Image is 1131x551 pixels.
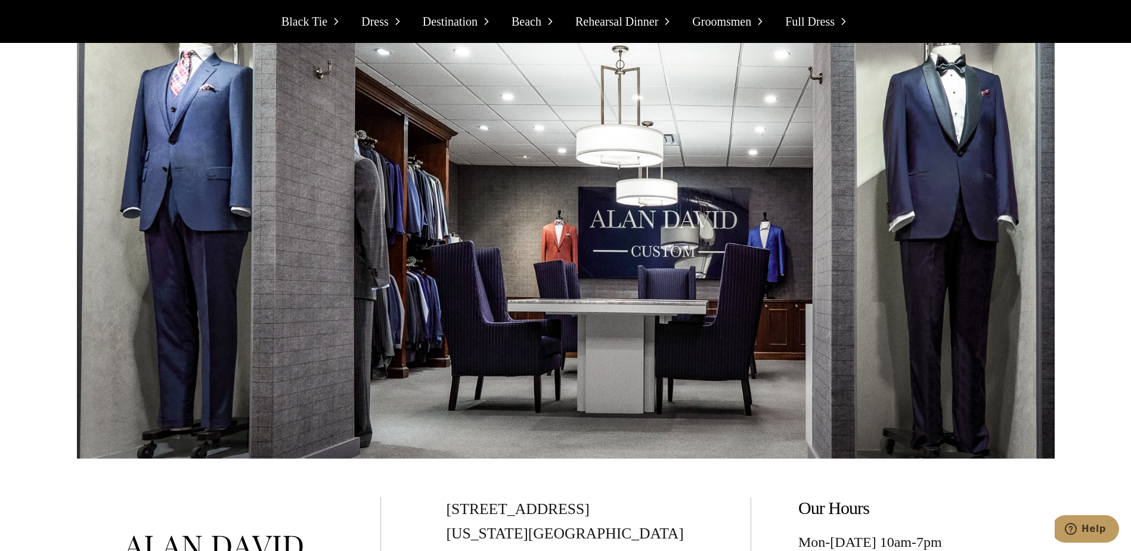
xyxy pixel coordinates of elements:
[692,12,751,31] span: Groomsmen
[785,12,835,31] span: Full Dress
[1055,515,1119,545] iframe: Opens a widget where you can chat to one of our agents
[423,12,478,31] span: Destination
[281,12,327,31] span: Black Tie
[447,497,685,546] div: [STREET_ADDRESS] [US_STATE][GEOGRAPHIC_DATA]
[798,497,1037,519] h2: Our Hours
[361,12,389,31] span: Dress
[512,12,541,31] span: Beach
[575,12,658,31] span: Rehearsal Dinner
